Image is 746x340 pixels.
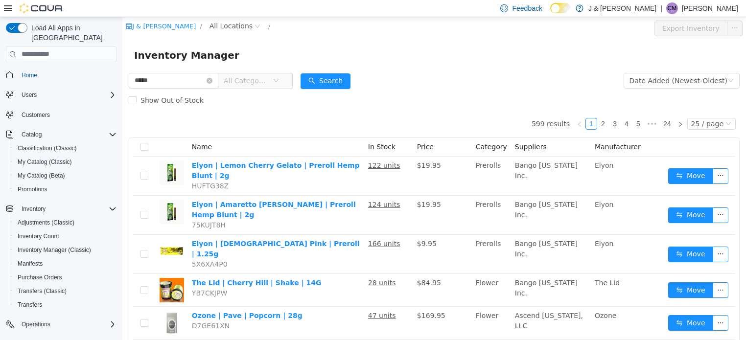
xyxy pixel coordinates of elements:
[18,185,47,193] span: Promotions
[10,284,120,298] button: Transfers (Classic)
[14,170,117,181] span: My Catalog (Beta)
[546,298,591,314] button: icon: swapMove
[350,290,389,322] td: Flower
[14,156,76,168] a: My Catalog (Classic)
[14,285,117,297] span: Transfers (Classic)
[18,232,59,240] span: Inventory Count
[22,111,50,119] span: Customers
[37,222,62,246] img: Elyon | Lady Pink | Preroll | 1.25g hero shot
[14,285,70,297] a: Transfers (Classic)
[590,265,606,281] button: icon: ellipsis
[18,69,41,81] a: Home
[463,101,475,113] li: 1
[14,258,117,270] span: Manifests
[2,317,120,331] button: Operations
[151,61,157,68] i: icon: down
[84,61,90,67] i: icon: close-circle
[246,262,274,270] u: 28 units
[393,144,455,162] span: Bango [US_STATE] Inc.
[295,295,323,302] span: $169.95
[14,217,78,228] a: Adjustments (Classic)
[454,104,460,110] i: icon: left
[393,223,455,241] span: Bango [US_STATE] Inc.
[350,179,389,218] td: Prerolls
[10,169,120,182] button: My Catalog (Beta)
[2,108,120,122] button: Customers
[507,56,605,71] div: Date Added (Newest-Oldest)
[590,151,606,167] button: icon: ellipsis
[70,262,199,270] a: The Lid | Cherry Hill | Shake | 14G
[18,109,117,121] span: Customers
[70,204,103,212] span: 75KUJT8H
[14,258,47,270] a: Manifests
[70,305,107,313] span: D7GE61XN
[18,89,117,101] span: Users
[569,101,601,112] div: 25 / page
[660,2,662,14] p: |
[18,260,43,268] span: Manifests
[350,257,389,290] td: Flower
[14,230,117,242] span: Inventory Count
[18,203,117,215] span: Inventory
[353,126,385,134] span: Category
[10,298,120,312] button: Transfers
[511,101,521,112] a: 5
[18,287,67,295] span: Transfers (Classic)
[295,262,319,270] span: $84.95
[682,2,738,14] p: [PERSON_NAME]
[295,183,319,191] span: $19.95
[393,126,424,134] span: Suppliers
[590,229,606,245] button: icon: ellipsis
[18,318,54,330] button: Operations
[350,218,389,257] td: Prerolls
[512,3,542,13] span: Feedback
[178,56,228,72] button: icon: searchSearch
[70,126,90,134] span: Name
[14,79,85,87] span: Show Out of Stock
[70,183,233,202] a: Elyon | Amaretto [PERSON_NAME] | Preroll Hemp Blunt | 2g
[451,101,463,113] li: Previous Page
[10,182,120,196] button: Promotions
[18,89,41,101] button: Users
[37,143,62,168] img: Elyon | Lemon Cherry Gelato | Preroll Hemp Blunt | 2g hero shot
[22,71,37,79] span: Home
[555,104,561,110] i: icon: right
[606,61,611,68] i: icon: down
[246,295,274,302] u: 47 units
[27,23,117,43] span: Load All Apps in [GEOGRAPHIC_DATA]
[14,142,117,154] span: Classification (Classic)
[393,183,455,202] span: Bango [US_STATE] Inc.
[2,68,120,82] button: Home
[472,126,518,134] span: Manufacturer
[472,183,491,191] span: Elyon
[70,243,105,251] span: 5X6XA4P0
[14,299,117,311] span: Transfers
[18,109,54,121] a: Customers
[14,244,95,256] a: Inventory Manager (Classic)
[393,295,461,313] span: Ascend [US_STATE], LLC
[552,101,564,113] li: Next Page
[246,126,273,134] span: In Stock
[37,261,62,285] img: The Lid | Cherry Hill | Shake | 14G hero shot
[70,165,106,173] span: HUFTG38Z
[12,30,123,46] span: Inventory Manager
[14,156,117,168] span: My Catalog (Classic)
[499,101,510,112] a: 4
[393,262,455,280] span: Bango [US_STATE] Inc.
[18,318,117,330] span: Operations
[295,144,319,152] span: $19.95
[605,3,620,19] button: icon: ellipsis
[70,295,180,302] a: Ozone | Pave | Popcorn | 28g
[475,101,487,113] li: 2
[10,155,120,169] button: My Catalog (Classic)
[3,6,10,12] i: icon: shop
[20,3,64,13] img: Cova
[588,2,656,14] p: J & [PERSON_NAME]
[550,3,571,13] input: Dark Mode
[487,101,498,112] a: 3
[10,243,120,257] button: Inventory Manager (Classic)
[538,101,552,112] a: 24
[18,203,49,215] button: Inventory
[14,170,69,181] a: My Catalog (Beta)
[10,257,120,271] button: Manifests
